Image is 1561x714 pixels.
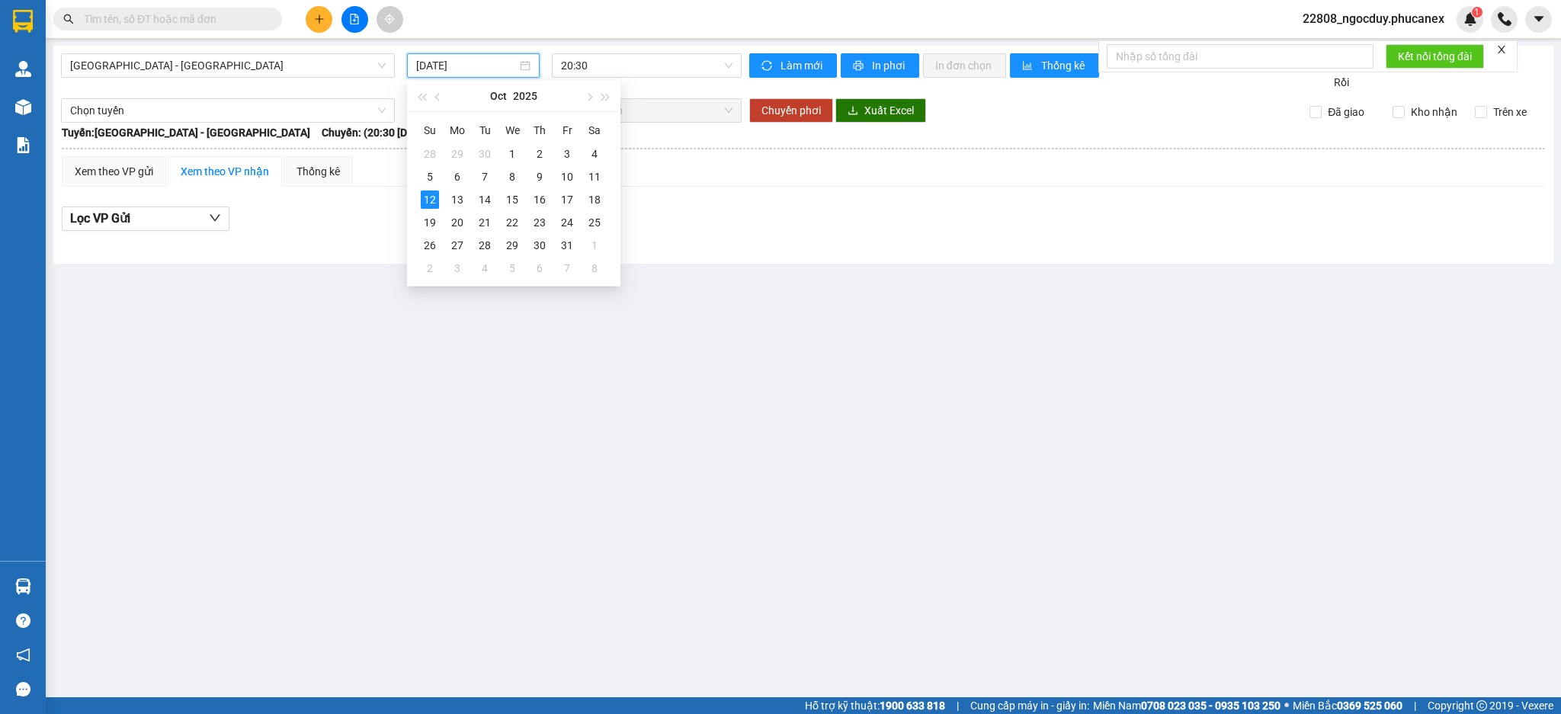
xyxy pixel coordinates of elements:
div: 25 [585,213,604,232]
span: Chọn tuyến [70,99,386,122]
td: 2025-10-26 [416,234,444,257]
th: We [498,118,526,142]
div: 1 [503,145,521,163]
img: warehouse-icon [15,99,31,115]
div: 6 [448,168,466,186]
div: 28 [421,145,439,163]
td: 2025-10-19 [416,211,444,234]
td: 2025-10-12 [416,188,444,211]
input: 12/10/2025 [416,57,516,74]
span: Chọn chuyến [561,99,732,122]
td: 2025-10-09 [526,165,553,188]
span: down [209,212,221,224]
span: 22808_ngocduy.phucanex [1290,9,1457,28]
td: 2025-10-11 [581,165,608,188]
td: 2025-11-06 [526,257,553,280]
div: 8 [503,168,521,186]
div: 5 [503,259,521,277]
span: Miền Nam [1093,697,1281,714]
td: 2025-10-01 [498,142,526,165]
td: 2025-11-08 [581,257,608,280]
span: | [1414,697,1416,714]
span: Thống kê [1041,57,1087,74]
td: 2025-10-17 [553,188,581,211]
div: 30 [530,236,549,255]
div: 21 [476,213,494,232]
td: 2025-10-05 [416,165,444,188]
span: aim [384,14,395,24]
span: Hỗ trợ kỹ thuật: [805,697,945,714]
div: 10 [558,168,576,186]
span: | [957,697,959,714]
button: syncLàm mới [749,53,837,78]
td: 2025-11-01 [581,234,608,257]
td: 2025-10-02 [526,142,553,165]
div: 24 [558,213,576,232]
div: 13 [448,191,466,209]
th: Sa [581,118,608,142]
span: file-add [349,14,360,24]
span: printer [853,60,866,72]
td: 2025-11-03 [444,257,471,280]
span: Đã giao [1322,104,1370,120]
td: 2025-10-20 [444,211,471,234]
span: Kết nối tổng đài [1398,48,1472,65]
div: Xem theo VP gửi [75,163,153,180]
b: Tuyến: [GEOGRAPHIC_DATA] - [GEOGRAPHIC_DATA] [62,126,310,139]
div: 19 [421,213,439,232]
div: 31 [558,236,576,255]
span: copyright [1476,700,1487,711]
td: 2025-10-14 [471,188,498,211]
td: 2025-10-30 [526,234,553,257]
div: 3 [448,259,466,277]
button: Chuyển phơi [749,98,833,123]
strong: 0369 525 060 [1337,700,1402,712]
div: 17 [558,191,576,209]
button: 2025 [513,81,537,111]
div: 14 [476,191,494,209]
div: 15 [503,191,521,209]
td: 2025-10-04 [581,142,608,165]
button: downloadXuất Excel [835,98,926,123]
td: 2025-11-04 [471,257,498,280]
div: 29 [448,145,466,163]
td: 2025-10-13 [444,188,471,211]
td: 2025-10-29 [498,234,526,257]
div: 27 [448,236,466,255]
td: 2025-11-05 [498,257,526,280]
td: 2025-10-06 [444,165,471,188]
div: 5 [421,168,439,186]
td: 2025-10-08 [498,165,526,188]
th: Su [416,118,444,142]
div: 30 [476,145,494,163]
div: 23 [530,213,549,232]
span: sync [761,60,774,72]
th: Tu [471,118,498,142]
span: In phơi [872,57,907,74]
button: bar-chartThống kê [1010,53,1099,78]
div: 18 [585,191,604,209]
span: message [16,682,30,696]
img: icon-new-feature [1463,12,1477,26]
div: 11 [585,168,604,186]
div: 2 [421,259,439,277]
button: aim [377,6,403,33]
td: 2025-09-30 [471,142,498,165]
span: 20:30 [561,54,732,77]
div: 6 [530,259,549,277]
div: 16 [530,191,549,209]
td: 2025-10-16 [526,188,553,211]
div: 26 [421,236,439,255]
div: 4 [585,145,604,163]
div: Xem theo VP nhận [181,163,269,180]
td: 2025-10-31 [553,234,581,257]
th: Th [526,118,553,142]
div: Thống kê [296,163,340,180]
button: Lọc VP Gửi [62,207,229,231]
div: 4 [476,259,494,277]
button: file-add [341,6,368,33]
td: 2025-10-28 [471,234,498,257]
input: Nhập số tổng đài [1107,44,1373,69]
button: Kết nối tổng đài [1386,44,1484,69]
td: 2025-10-23 [526,211,553,234]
